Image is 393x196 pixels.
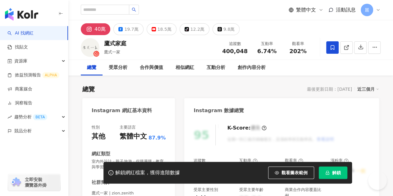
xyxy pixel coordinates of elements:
span: 趨勢分析 [14,110,47,124]
span: search [132,7,136,12]
a: searchAI 找網紅 [7,30,34,36]
div: 繁體中文 [120,132,147,141]
div: 受眾主要性別 [194,187,218,193]
div: 近三個月 [357,85,379,93]
span: lock [325,171,330,175]
div: 18.5萬 [158,25,171,34]
div: BETA [33,114,47,120]
div: 網紅類型 [92,151,110,157]
div: 受眾分析 [109,64,127,71]
span: 室內外設計 · 親子旅遊 · 促購導購 · 教育與學習 · 家庭 · 醫療與健康 · 旅遊 [92,159,166,170]
span: 87.9% [149,134,166,141]
div: 總覽 [82,85,95,93]
span: 競品分析 [14,124,32,138]
div: 追蹤數 [194,158,206,163]
a: 找貼文 [7,44,28,50]
button: 18.5萬 [147,23,176,35]
div: 受眾主要年齡 [239,187,263,193]
a: 效益預測報告ALPHA [7,72,59,78]
a: chrome extension立即安裝 瀏覽器外掛 [8,174,60,191]
div: 鷹式家庭 [104,39,126,47]
div: 相似網紅 [176,64,194,71]
span: 鷹式一家 [104,50,120,54]
button: 解鎖 [319,166,347,179]
span: 鷹式一家 | zion.zenith [92,190,166,196]
span: 立即安裝 瀏覽器外掛 [25,177,47,188]
div: 追蹤數 [222,41,248,47]
button: 觀看圖表範例 [268,166,314,179]
span: rise [7,115,12,119]
div: K-Score : [227,125,267,131]
span: 資源庫 [14,54,27,68]
img: KOL Avatar [81,38,99,57]
button: 12.2萬 [180,23,209,35]
div: 性別 [92,125,100,130]
span: 解鎖 [332,170,341,175]
a: 洞察報告 [7,100,32,106]
button: 9.8萬 [212,23,240,35]
img: chrome extension [10,177,22,187]
span: 400,048 [222,48,248,54]
a: 商案媒合 [7,86,32,92]
div: 互動率 [239,158,258,163]
div: 12.2萬 [190,25,204,34]
div: 合作與價值 [140,64,163,71]
button: 19.7萬 [113,23,143,35]
div: 創作內容分析 [238,64,266,71]
div: 解鎖網紅檔案，獲得進階數據 [115,170,180,176]
span: 觀看圖表範例 [281,170,308,175]
span: 繁體中文 [296,7,316,13]
div: Instagram 數據總覽 [194,107,244,114]
div: 19.7萬 [124,25,138,34]
span: 麗 [365,7,369,13]
div: 其他 [92,132,105,141]
img: logo [5,8,38,21]
div: 40萬 [94,25,106,34]
span: 活動訊息 [336,7,356,13]
div: 互動分析 [207,64,225,71]
button: 40萬 [81,23,110,35]
div: 主要語言 [120,125,136,130]
div: Instagram 網紅基本資料 [92,107,152,114]
div: 9.8萬 [223,25,235,34]
div: 總覽 [87,64,96,71]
